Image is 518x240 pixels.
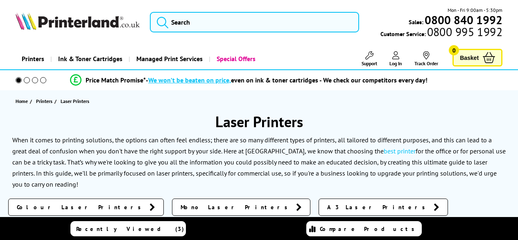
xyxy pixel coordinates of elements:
span: 0 [449,45,459,55]
li: modal_Promise [4,73,493,87]
h1: Laser Printers [8,112,510,131]
span: 0800 995 1992 [426,28,502,36]
a: Log In [389,51,402,66]
span: Mono Laser Printers [181,203,292,211]
a: Track Order [414,51,438,66]
span: Support [362,60,377,66]
span: Sales: [409,18,423,26]
span: Log In [389,60,402,66]
a: Printers [36,97,54,105]
span: Basket [460,52,479,63]
a: Recently Viewed (3) [70,221,186,236]
span: A3 Laser Printers [327,203,430,211]
img: Printerland Logo [16,12,140,30]
span: Ink & Toner Cartridges [58,48,122,69]
span: Printers [36,97,52,105]
span: Recently Viewed (3) [76,225,184,233]
div: - even on ink & toner cartridges - We check our competitors every day! [146,76,428,84]
span: We won’t be beaten on price, [148,76,231,84]
span: Price Match Promise* [86,76,146,84]
a: A3 Laser Printers [319,199,448,216]
a: Home [16,97,30,105]
span: Compare Products [320,225,419,233]
a: Basket 0 [452,49,502,66]
a: Colour Laser Printers [8,199,164,216]
a: Printerland Logo [16,12,140,32]
a: Support [362,51,377,66]
a: Ink & Toner Cartridges [50,48,129,69]
a: 0800 840 1992 [423,16,502,24]
a: Printers [16,48,50,69]
span: Laser Printers [61,98,89,104]
b: 0800 840 1992 [425,12,502,27]
a: Mono Laser Printers [172,199,310,216]
span: Colour Laser Printers [17,203,145,211]
input: Search [150,12,359,32]
p: When it comes to printing solutions, the options can often feel endless; there are so many differ... [12,136,506,189]
a: Compare Products [306,221,422,236]
span: Customer Service: [380,28,502,38]
a: Managed Print Services [129,48,209,69]
span: Mon - Fri 9:00am - 5:30pm [448,6,502,14]
a: Special Offers [209,48,262,69]
a: best printer [384,147,416,155]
